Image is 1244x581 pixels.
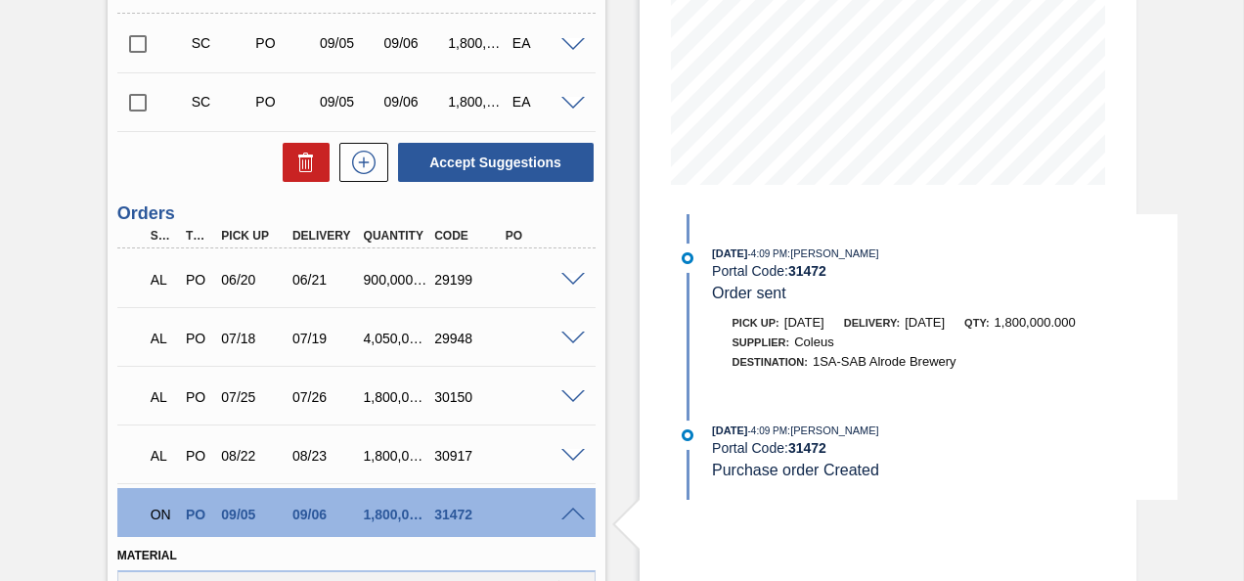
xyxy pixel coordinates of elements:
span: Delivery: [844,317,900,329]
div: 29199 [429,272,506,288]
div: Awaiting Load Composition [146,258,179,301]
div: Code [429,229,506,243]
div: 30917 [429,448,506,464]
div: 900,000.000 [359,272,435,288]
div: Purchase order [181,272,214,288]
img: atual [682,252,693,264]
img: atual [682,429,693,441]
div: 08/23/2025 [288,448,364,464]
div: EA [508,35,576,51]
div: Portal Code: [712,440,1177,456]
p: AL [151,331,174,346]
div: Pick up [216,229,292,243]
div: 1,800,000.000 [443,35,511,51]
div: 1,800,000.000 [359,448,435,464]
div: Delivery [288,229,364,243]
div: 09/05/2025 [216,507,292,522]
div: 09/05/2025 [315,94,383,110]
div: Awaiting Load Composition [146,434,179,477]
span: [DATE] [712,247,747,259]
div: EA [508,94,576,110]
div: PO [501,229,577,243]
label: Material [117,549,177,562]
div: 4,050,000.000 [359,331,435,346]
span: [DATE] [905,315,945,330]
span: Pick up: [733,317,779,329]
div: New suggestion [330,143,388,182]
strong: 31472 [788,263,826,279]
div: Purchase order [181,389,214,405]
strong: 31472 [788,440,826,456]
span: Qty: [964,317,989,329]
div: Suggestion Created [187,94,255,110]
p: AL [151,272,174,288]
div: Purchase order [250,94,319,110]
div: 07/25/2025 [216,389,292,405]
div: Awaiting Load Composition [146,317,179,360]
div: Type [181,229,214,243]
div: 07/26/2025 [288,389,364,405]
div: 31472 [429,507,506,522]
div: Accept Suggestions [388,141,596,184]
div: Step [146,229,179,243]
div: Purchase order [181,507,214,522]
span: Purchase order Created [712,462,879,478]
div: 06/20/2025 [216,272,292,288]
div: 1,800,000.000 [359,389,435,405]
span: Order sent [712,285,786,301]
div: Portal Code: [712,263,1177,279]
span: : [PERSON_NAME] [787,425,879,436]
div: Delete Suggestions [273,143,330,182]
span: [DATE] [784,315,824,330]
button: Accept Suggestions [398,143,594,182]
span: 1SA-SAB Alrode Brewery [813,354,956,369]
div: 09/06/2025 [379,94,448,110]
div: Suggestion Created [187,35,255,51]
h3: Orders [117,203,596,224]
span: 1,800,000.000 [995,315,1076,330]
div: 09/05/2025 [315,35,383,51]
span: - 4:09 PM [748,425,788,436]
div: 08/22/2025 [216,448,292,464]
div: 07/18/2025 [216,331,292,346]
div: Awaiting Load Composition [146,376,179,419]
span: Supplier: [733,336,790,348]
span: Destination: [733,356,808,368]
p: AL [151,389,174,405]
div: 1,800,000.000 [359,507,435,522]
span: - 4:09 PM [748,248,788,259]
div: Negotiating Order [146,493,179,536]
div: 09/06/2025 [288,507,364,522]
div: Purchase order [250,35,319,51]
span: [DATE] [712,425,747,436]
div: 07/19/2025 [288,331,364,346]
p: AL [151,448,174,464]
div: Quantity [359,229,435,243]
div: Purchase order [181,448,214,464]
p: ON [151,507,174,522]
span: Coleus [794,335,833,349]
div: 06/21/2025 [288,272,364,288]
div: 1,800,000.000 [443,94,511,110]
div: 30150 [429,389,506,405]
div: 29948 [429,331,506,346]
div: Purchase order [181,331,214,346]
span: : [PERSON_NAME] [787,247,879,259]
div: 09/06/2025 [379,35,448,51]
